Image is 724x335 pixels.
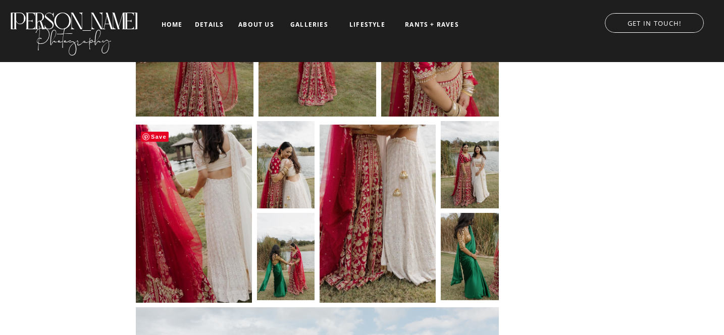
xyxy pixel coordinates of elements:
[288,21,330,28] a: galleries
[320,121,436,302] img: JESSIE SCHULTZ PHOTOGRAPHY (92 of 185)
[342,21,393,28] a: LIFESTYLE
[195,21,224,27] a: details
[160,21,184,28] a: home
[136,121,252,302] img: JESSIE SCHULTZ PHOTOGRAPHY (90 of 185)
[257,121,315,208] img: JESSIE SCHULTZ PHOTOGRAPHY (91 of 185)
[595,17,714,27] a: GET IN TOUCH!
[235,21,277,28] a: about us
[404,21,460,28] a: RANTS + RAVES
[141,132,169,142] span: Save
[9,20,138,53] a: Photography
[9,8,138,25] a: [PERSON_NAME]
[441,213,499,300] img: JESSIE SCHULTZ PHOTOGRAPHY (456 of 1426)
[257,213,315,300] img: JESSIE SCHULTZ PHOTOGRAPHY (454 of 1426)
[441,121,499,208] img: JESSIE SCHULTZ PHOTOGRAPHY (93 of 185)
